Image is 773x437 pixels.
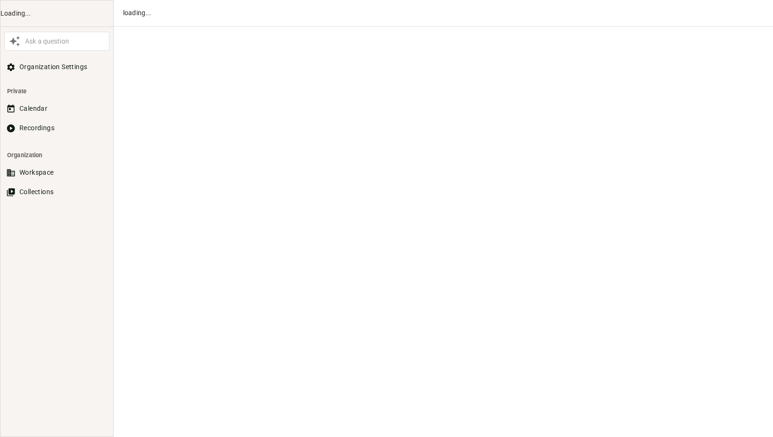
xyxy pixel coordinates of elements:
[4,164,109,181] button: Workspace
[0,9,113,18] div: Loading...
[123,8,759,18] div: loading...
[4,183,109,201] button: Collections
[4,58,109,76] button: Organization Settings
[23,36,107,46] div: Ask a question
[4,119,109,137] button: Recordings
[4,146,109,164] li: Organization
[4,100,109,117] button: Calendar
[7,33,23,49] button: Awesile Icon
[4,82,109,100] li: Private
